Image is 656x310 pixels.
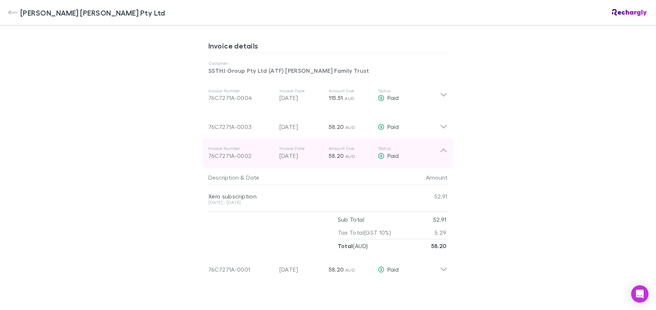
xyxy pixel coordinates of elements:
p: Invoice Number [208,146,274,152]
p: SSTHJ Group Pty Ltd (ATF) [PERSON_NAME] Family Trust [208,66,448,75]
h3: Invoice details [208,41,448,53]
div: 76C7271A-0001[DATE]58.20 AUDPaid [203,252,453,281]
p: Customer [208,60,448,66]
span: Paid [387,123,399,130]
div: 76C7271A-0003 [208,123,274,131]
p: Sub Total [338,213,364,226]
button: Date [246,171,259,185]
span: AUD [345,154,355,159]
p: 5.29 [435,226,447,239]
p: Invoice Number [208,88,274,94]
div: Invoice Number76C7271A-0002Invoice Date[DATE]Amount Due58.20 AUDStatusPaid [203,139,453,168]
span: 58.20 [329,152,344,160]
strong: Total [338,242,353,250]
p: ( AUD ) [338,239,368,252]
span: 58.20 [329,123,344,131]
div: 76C7271A-0002 [208,152,274,160]
span: 58.20 [329,266,344,273]
p: [DATE] [279,265,323,274]
div: 76C7271A-0001 [208,265,274,274]
p: [DATE] [279,94,323,102]
span: 115.51 [329,95,343,102]
span: AUD [345,96,355,101]
img: Rechargly Logo [612,9,647,16]
span: [PERSON_NAME] [PERSON_NAME] Pty Ltd [20,7,165,18]
div: 76C7271A-0003[DATE]58.20 AUDPaid [203,110,453,139]
div: Invoice Number76C7271A-0004Invoice Date[DATE]Amount Due115.51 AUDStatusPaid [203,81,453,110]
div: Open Intercom Messenger [631,285,649,303]
p: Status [378,146,440,152]
div: 52.91 [404,185,448,208]
p: Tax Total (GST 10%) [338,226,391,239]
div: Xero subscription [208,193,404,200]
button: Description [208,171,239,185]
div: [DATE] - [DATE] [208,201,404,205]
span: AUD [345,125,355,130]
div: 76C7271A-0004 [208,94,274,102]
p: Invoice Date [279,146,323,152]
span: Paid [387,266,399,273]
span: Paid [387,152,399,159]
p: Amount Due [329,146,372,152]
span: Paid [387,95,399,101]
p: 52.91 [433,213,447,226]
div: & [208,171,401,185]
p: [DATE] [279,123,323,131]
p: Invoice Date [279,88,323,94]
strong: 58.20 [431,242,447,250]
p: [DATE] [279,152,323,160]
span: AUD [345,268,355,273]
p: Amount Due [329,88,372,94]
img: Hotchkin Hughes Pty Ltd's Logo [9,8,17,17]
p: Status [378,88,440,94]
